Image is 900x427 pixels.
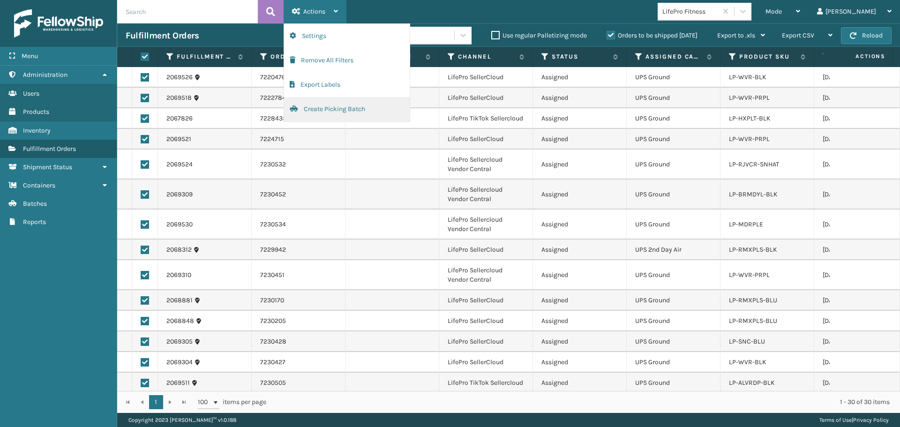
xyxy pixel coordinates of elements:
[627,210,720,240] td: UPS Ground
[627,180,720,210] td: UPS Ground
[284,24,410,48] button: Settings
[533,240,627,260] td: Assigned
[729,73,766,81] a: LP-WVR-BLK
[149,395,163,409] a: 1
[23,200,47,208] span: Batches
[729,160,779,168] a: LP-RJVCR-SNHAT
[627,88,720,108] td: UPS Ground
[627,260,720,290] td: UPS Ground
[252,108,345,129] td: 7228435
[23,181,55,189] span: Containers
[439,331,533,352] td: LifePro SellerCloud
[252,331,345,352] td: 7230428
[14,9,103,37] img: logo
[439,311,533,331] td: LifePro SellerCloud
[166,114,193,123] a: 2067826
[439,88,533,108] td: LifePro SellerCloud
[284,97,410,121] button: Create Picking Batch
[853,417,889,423] a: Privacy Policy
[22,52,38,60] span: Menu
[252,67,345,88] td: 7220476
[662,7,718,16] div: LifePro Fitness
[739,52,796,61] label: Product SKU
[491,31,587,39] label: Use regular Palletizing mode
[166,358,193,367] a: 2069304
[729,135,770,143] a: LP-WVR-PRPL
[729,296,777,304] a: LP-RMXPLS-BLU
[252,150,345,180] td: 7230532
[627,311,720,331] td: UPS Ground
[439,373,533,393] td: LifePro TikTok Sellercloud
[303,7,325,15] span: Actions
[533,331,627,352] td: Assigned
[627,331,720,352] td: UPS Ground
[270,52,327,61] label: Order Number
[279,397,890,407] div: 1 - 30 of 30 items
[819,413,889,427] div: |
[166,337,193,346] a: 2069305
[533,290,627,311] td: Assigned
[533,373,627,393] td: Assigned
[166,245,192,255] a: 2068312
[552,52,608,61] label: Status
[729,358,766,366] a: LP-WVR-BLK
[607,31,697,39] label: Orders to be shipped [DATE]
[819,417,852,423] a: Terms of Use
[841,27,892,44] button: Reload
[439,290,533,311] td: LifePro SellerCloud
[23,71,67,79] span: Administration
[439,150,533,180] td: LifePro Sellercloud Vendor Central
[166,316,194,326] a: 2068848
[23,108,49,116] span: Products
[439,108,533,129] td: LifePro TikTok Sellercloud
[128,413,236,427] p: Copyright 2023 [PERSON_NAME]™ v 1.0.188
[533,352,627,373] td: Assigned
[533,108,627,129] td: Assigned
[439,240,533,260] td: LifePro SellerCloud
[729,94,770,102] a: LP-WVR-PRPL
[729,337,765,345] a: LP-SNC-BLU
[252,129,345,150] td: 7224715
[23,90,39,97] span: Users
[252,373,345,393] td: 7230505
[458,52,515,61] label: Channel
[252,290,345,311] td: 7230170
[166,378,190,388] a: 2069511
[439,210,533,240] td: LifePro Sellercloud Vendor Central
[23,145,76,153] span: Fulfillment Orders
[284,73,410,97] button: Export Labels
[627,373,720,393] td: UPS Ground
[627,240,720,260] td: UPS 2nd Day Air
[439,67,533,88] td: LifePro SellerCloud
[627,290,720,311] td: UPS Ground
[439,260,533,290] td: LifePro Sellercloud Vendor Central
[765,7,782,15] span: Mode
[533,311,627,331] td: Assigned
[166,270,191,280] a: 2069310
[166,93,192,103] a: 2069518
[533,260,627,290] td: Assigned
[166,160,193,169] a: 2069524
[177,52,233,61] label: Fulfillment Order Id
[284,48,410,73] button: Remove All Filters
[533,210,627,240] td: Assigned
[23,163,72,171] span: Shipment Status
[645,52,702,61] label: Assigned Carrier Service
[126,30,199,41] h3: Fulfillment Orders
[729,379,775,387] a: LP-ALVRDP-BLK
[533,180,627,210] td: Assigned
[166,296,193,305] a: 2068881
[717,31,755,39] span: Export to .xls
[627,129,720,150] td: UPS Ground
[533,129,627,150] td: Assigned
[439,352,533,373] td: LifePro SellerCloud
[533,67,627,88] td: Assigned
[252,180,345,210] td: 7230452
[729,220,763,228] a: LP-MDRPLE
[729,114,771,122] a: LP-HXPLT-BLK
[198,397,212,407] span: 100
[439,180,533,210] td: LifePro Sellercloud Vendor Central
[729,190,778,198] a: LP-BRMDYL-BLK
[439,129,533,150] td: LifePro SellerCloud
[166,135,191,144] a: 2069521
